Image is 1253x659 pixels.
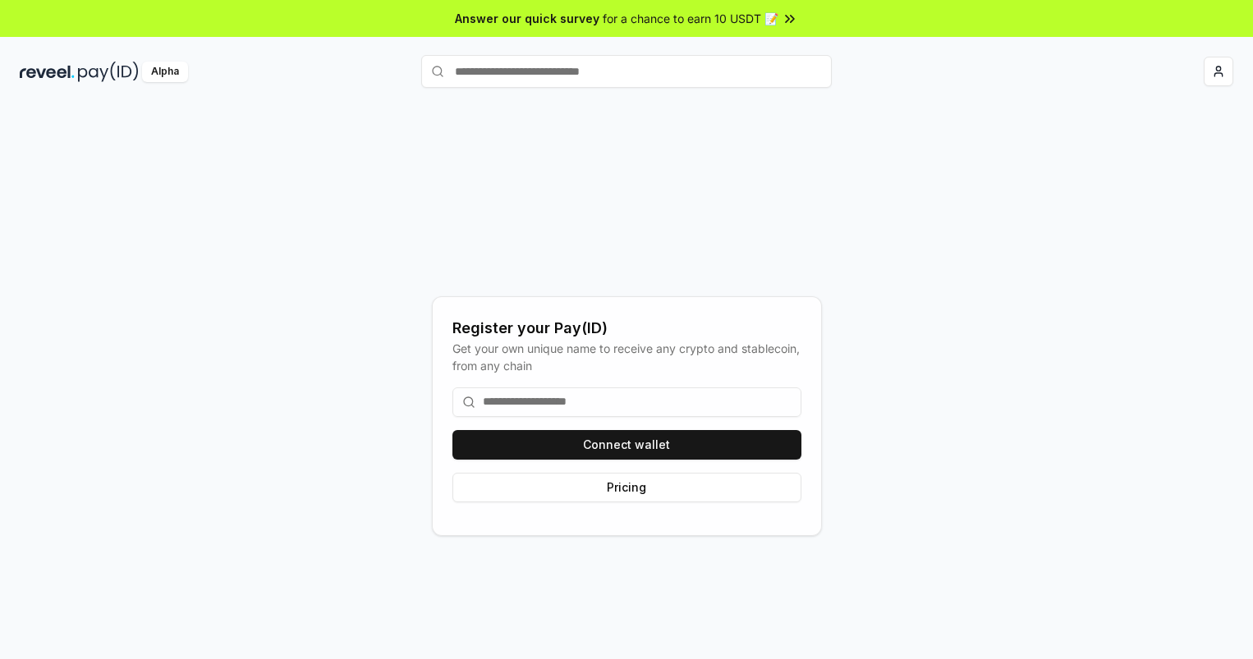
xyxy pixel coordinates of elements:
button: Connect wallet [452,430,801,460]
div: Get your own unique name to receive any crypto and stablecoin, from any chain [452,340,801,374]
span: Answer our quick survey [455,10,599,27]
img: pay_id [78,62,139,82]
span: for a chance to earn 10 USDT 📝 [603,10,778,27]
img: reveel_dark [20,62,75,82]
button: Pricing [452,473,801,502]
div: Alpha [142,62,188,82]
div: Register your Pay(ID) [452,317,801,340]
